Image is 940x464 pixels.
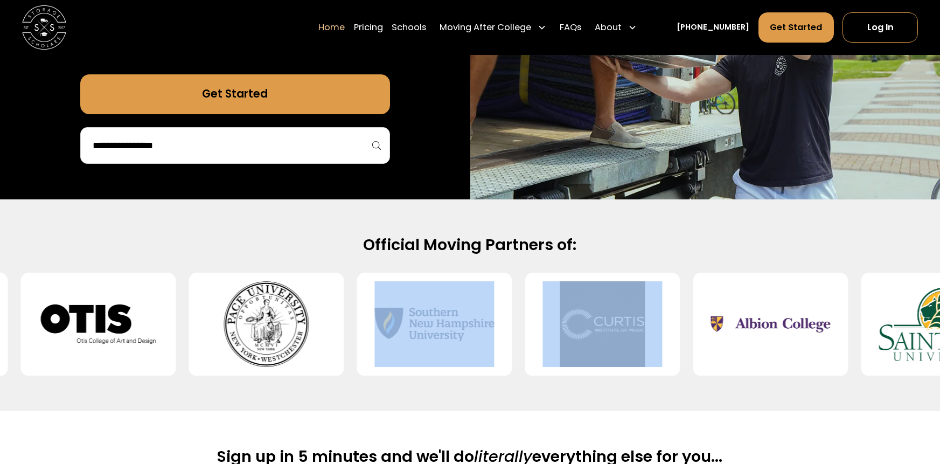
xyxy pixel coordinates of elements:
[595,21,622,34] div: About
[560,12,581,43] a: FAQs
[435,12,551,43] div: Moving After College
[318,12,345,43] a: Home
[758,13,834,43] a: Get Started
[22,5,66,50] a: home
[116,235,824,255] h2: Official Moving Partners of:
[677,22,749,34] a: [PHONE_NUMBER]
[375,281,495,367] img: Southern New Hampshire University
[22,5,66,50] img: Storage Scholars main logo
[842,13,918,43] a: Log In
[543,281,663,367] img: Curtis Institute of Music
[711,281,831,367] img: Albion College
[354,12,383,43] a: Pricing
[207,281,326,367] img: Pace University - Pleasantville
[392,12,426,43] a: Schools
[80,74,390,114] a: Get Started
[39,281,158,367] img: Otis College of Art and Design
[440,21,531,34] div: Moving After College
[590,12,642,43] div: About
